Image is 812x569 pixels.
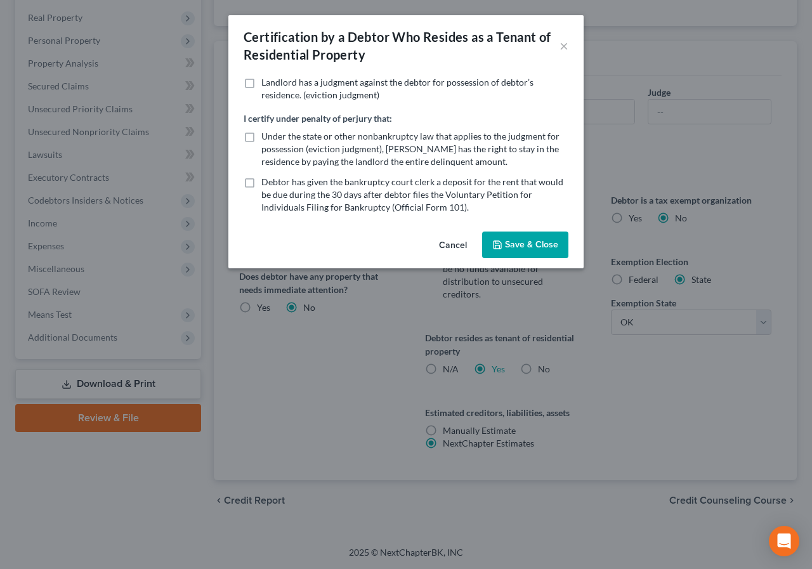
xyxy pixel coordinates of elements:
button: Cancel [429,233,477,258]
div: Open Intercom Messenger [769,526,799,556]
label: I certify under penalty of perjury that: [244,112,392,125]
span: Under the state or other nonbankruptcy law that applies to the judgment for possession (eviction ... [261,131,560,167]
button: × [560,38,568,53]
button: Save & Close [482,232,568,258]
span: Landlord has a judgment against the debtor for possession of debtor’s residence. (eviction judgment) [261,77,534,100]
div: Certification by a Debtor Who Resides as a Tenant of Residential Property [244,28,560,63]
span: Debtor has given the bankruptcy court clerk a deposit for the rent that would be due during the 3... [261,176,563,213]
